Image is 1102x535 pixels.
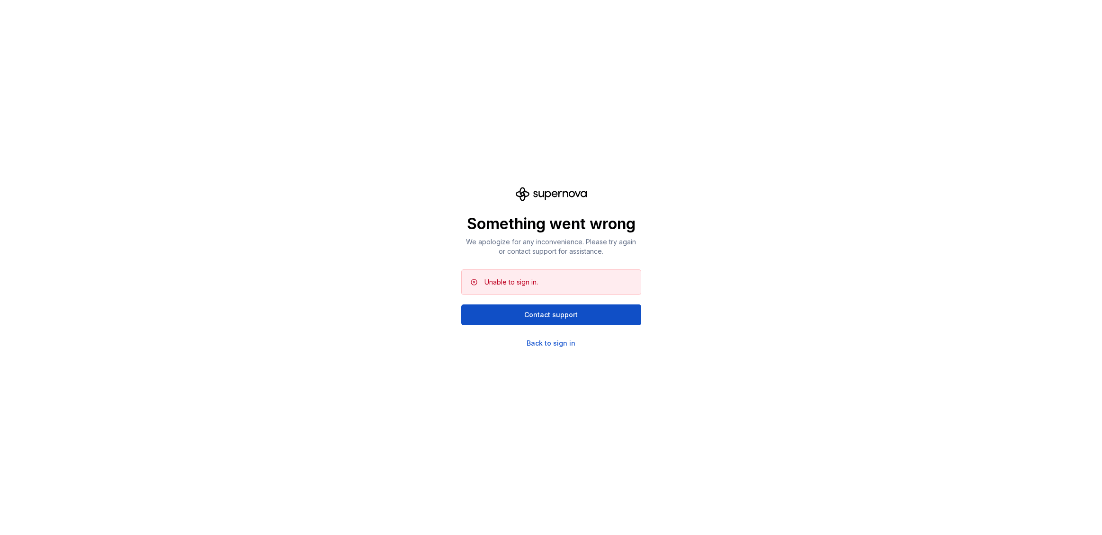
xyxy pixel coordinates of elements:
[524,310,578,320] span: Contact support
[461,304,641,325] button: Contact support
[527,339,575,348] a: Back to sign in
[484,277,538,287] div: Unable to sign in.
[461,214,641,233] p: Something went wrong
[461,237,641,256] p: We apologize for any inconvenience. Please try again or contact support for assistance.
